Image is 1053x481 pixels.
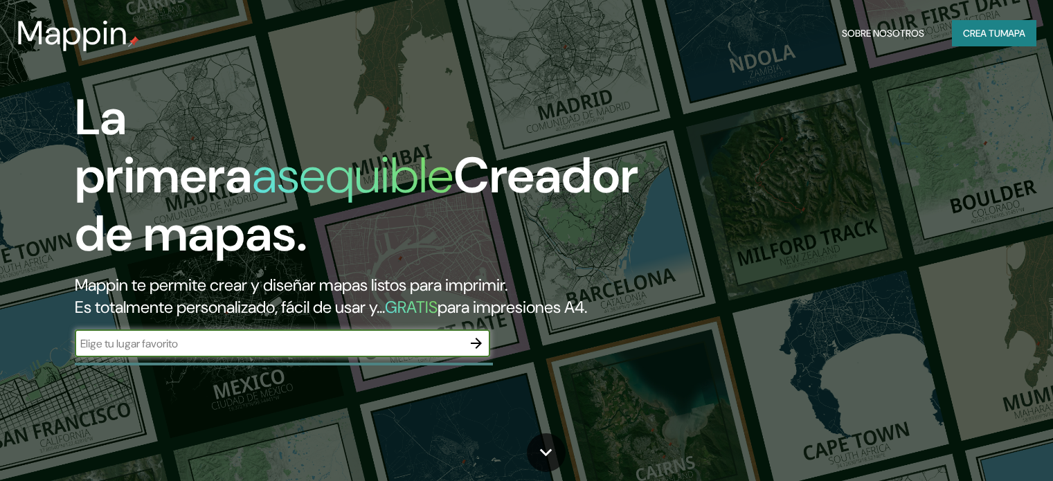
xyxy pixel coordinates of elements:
font: Sobre nosotros [842,27,924,39]
font: Mappin [17,11,128,55]
font: mapa [1000,27,1025,39]
font: La primera [75,85,252,208]
font: asequible [252,143,453,208]
font: GRATIS [385,296,438,318]
font: Mappin te permite crear y diseñar mapas listos para imprimir. [75,274,507,296]
img: pin de mapeo [128,36,139,47]
font: para impresiones A4. [438,296,587,318]
font: Crea tu [963,27,1000,39]
input: Elige tu lugar favorito [75,336,462,352]
font: Es totalmente personalizado, fácil de usar y... [75,296,385,318]
button: Sobre nosotros [836,20,930,46]
font: Creador de mapas. [75,143,638,266]
button: Crea tumapa [952,20,1036,46]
